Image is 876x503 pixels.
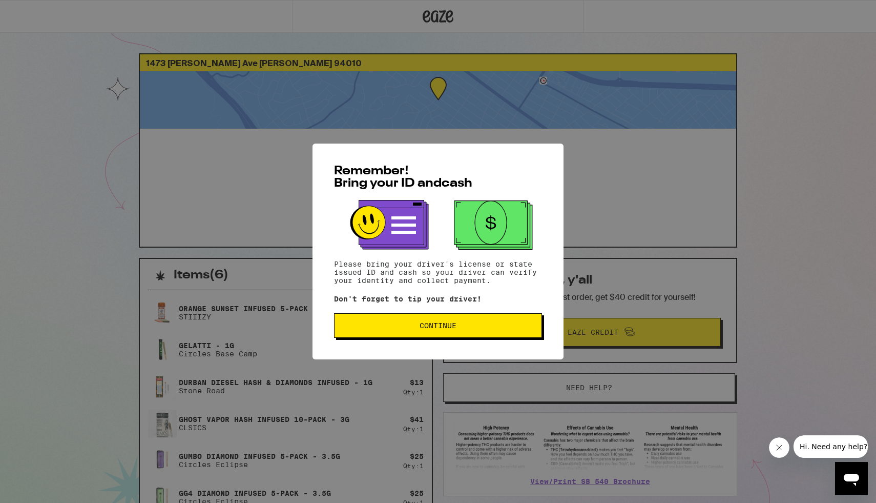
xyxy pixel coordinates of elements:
span: Continue [420,322,456,329]
iframe: Message from company [794,435,868,458]
span: Remember! Bring your ID and cash [334,165,472,190]
button: Continue [334,313,542,338]
p: Don't forget to tip your driver! [334,295,542,303]
p: Please bring your driver's license or state issued ID and cash so your driver can verify your ide... [334,260,542,285]
iframe: Button to launch messaging window [835,462,868,495]
iframe: Close message [769,437,789,458]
